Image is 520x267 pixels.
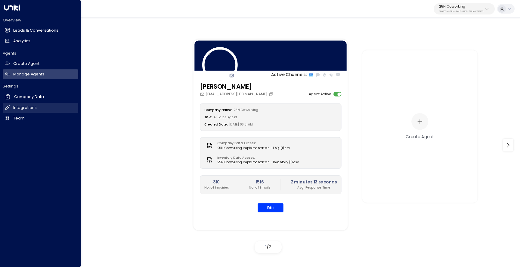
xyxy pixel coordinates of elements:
h2: Integrations [13,105,37,111]
h2: Team [13,116,25,121]
h2: 310 [204,179,229,186]
a: Team [3,113,78,123]
h2: Settings [3,84,78,89]
p: Active Channels: [271,72,307,78]
h2: Overview [3,17,78,23]
p: 3b9800f4-81ca-4ec0-8758-72fbe4763f36 [439,10,483,13]
span: 1 [265,244,267,250]
a: Manage Agents [3,69,78,79]
h3: [PERSON_NAME] [200,82,274,92]
p: No. of Emails [249,185,270,190]
h2: Agents [3,51,78,56]
label: Created Date: [204,122,228,127]
span: [DATE] 06:51 AM [229,122,253,127]
p: No. of Inquiries [204,185,229,190]
h2: Analytics [13,38,30,44]
span: 2 [269,244,271,250]
div: [EMAIL_ADDRESS][DOMAIN_NAME] [200,92,274,97]
label: Title: [204,115,212,119]
label: Company Name: [204,108,232,112]
span: 25N Coworking Implementation - FAQ (1).csv [217,146,290,151]
h2: Leads & Conversations [13,28,58,33]
label: Inventory Data Access: [217,156,296,160]
h2: 1516 [249,179,270,186]
span: 25N Coworking Implementation - Inventory (1).csv [217,160,299,165]
a: Company Data [3,92,78,102]
h2: Company Data [14,94,44,100]
img: 84_headshot.jpg [202,47,238,83]
span: AI Sales Agent [214,115,237,119]
p: Avg. Response Time [291,185,337,190]
a: Integrations [3,103,78,113]
div: / [255,241,282,253]
h2: Create Agent [13,61,39,67]
label: Company Data Access: [217,141,288,146]
button: Copy [269,92,274,97]
h2: 2 minutes 13 seconds [291,179,337,186]
label: Agent Active [309,92,332,97]
a: Leads & Conversations [3,26,78,36]
p: 25N Coworking [439,5,483,8]
span: 25N Coworking [234,108,258,112]
button: Edit [258,203,283,212]
div: Create Agent [406,134,434,140]
h2: Manage Agents [13,72,44,77]
a: Create Agent [3,59,78,69]
a: Analytics [3,36,78,46]
button: 25N Coworking3b9800f4-81ca-4ec0-8758-72fbe4763f36 [434,3,495,14]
